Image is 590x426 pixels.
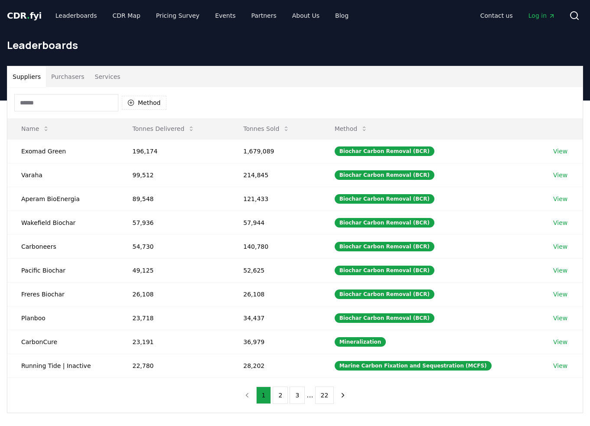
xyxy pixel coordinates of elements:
div: Biochar Carbon Removal (BCR) [335,194,434,204]
td: 196,174 [119,139,230,163]
td: 121,433 [229,187,320,211]
a: View [553,266,567,275]
td: 52,625 [229,258,320,282]
button: 22 [315,387,334,404]
td: 23,718 [119,306,230,330]
li: ... [306,390,313,400]
td: 36,979 [229,330,320,354]
div: Marine Carbon Fixation and Sequestration (MCFS) [335,361,492,371]
button: Method [328,120,375,137]
div: Biochar Carbon Removal (BCR) [335,266,434,275]
td: 34,437 [229,306,320,330]
button: Suppliers [7,66,46,87]
a: Blog [328,8,355,23]
button: Purchasers [46,66,90,87]
a: Leaderboards [49,8,104,23]
td: Pacific Biochar [7,258,119,282]
td: 23,191 [119,330,230,354]
a: View [553,361,567,370]
td: Varaha [7,163,119,187]
td: Carboneers [7,234,119,258]
span: Log in [528,11,555,20]
div: Mineralization [335,337,386,347]
a: Pricing Survey [149,8,206,23]
nav: Main [49,8,355,23]
td: 99,512 [119,163,230,187]
a: Contact us [473,8,520,23]
td: 22,780 [119,354,230,377]
button: Name [14,120,56,137]
div: Biochar Carbon Removal (BCR) [335,146,434,156]
a: View [553,290,567,299]
td: 1,679,089 [229,139,320,163]
td: CarbonCure [7,330,119,354]
a: Partners [244,8,284,23]
div: Biochar Carbon Removal (BCR) [335,313,434,323]
span: . [27,10,30,21]
div: Biochar Carbon Removal (BCR) [335,242,434,251]
span: CDR fyi [7,10,42,21]
a: View [553,218,567,227]
a: View [553,171,567,179]
td: Exomad Green [7,139,119,163]
td: 214,845 [229,163,320,187]
nav: Main [473,8,562,23]
button: next page [336,387,350,404]
td: Aperam BioEnergia [7,187,119,211]
td: 49,125 [119,258,230,282]
a: View [553,338,567,346]
td: 26,108 [229,282,320,306]
button: Method [122,96,166,110]
div: Biochar Carbon Removal (BCR) [335,289,434,299]
a: CDR Map [106,8,147,23]
button: 1 [256,387,271,404]
button: Tonnes Delivered [126,120,202,137]
td: Running Tide | Inactive [7,354,119,377]
div: Biochar Carbon Removal (BCR) [335,170,434,180]
a: View [553,242,567,251]
td: 54,730 [119,234,230,258]
td: 89,548 [119,187,230,211]
button: 3 [290,387,305,404]
td: Freres Biochar [7,282,119,306]
a: View [553,314,567,322]
td: 57,944 [229,211,320,234]
button: 2 [273,387,288,404]
td: 140,780 [229,234,320,258]
td: 26,108 [119,282,230,306]
td: 57,936 [119,211,230,234]
td: 28,202 [229,354,320,377]
td: Wakefield Biochar [7,211,119,234]
td: Planboo [7,306,119,330]
a: Events [208,8,242,23]
h1: Leaderboards [7,38,583,52]
div: Biochar Carbon Removal (BCR) [335,218,434,228]
a: About Us [285,8,326,23]
button: Services [90,66,126,87]
a: Log in [522,8,562,23]
a: View [553,195,567,203]
a: CDR.fyi [7,10,42,22]
button: Tonnes Sold [236,120,297,137]
a: View [553,147,567,156]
